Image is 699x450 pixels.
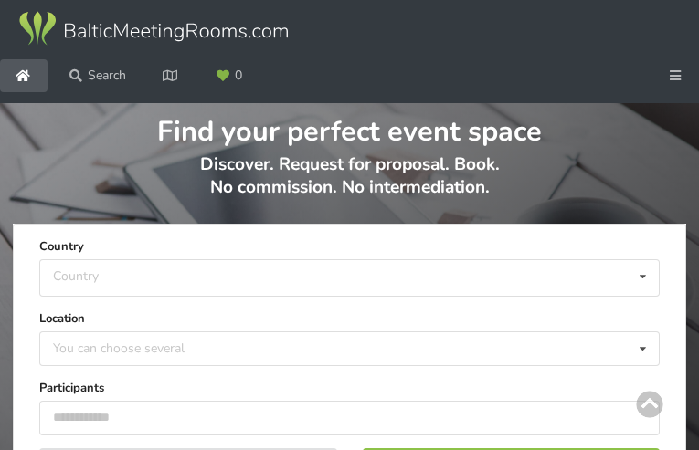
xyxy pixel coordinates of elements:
a: Search [57,59,139,92]
div: Country [53,268,99,284]
div: You can choose several [48,338,226,359]
img: Baltic Meeting Rooms [16,10,291,47]
h1: Find your perfect event space [13,103,686,150]
p: Discover. Request for proposal. Book. No commission. No intermediation. [13,153,686,216]
label: Participants [39,379,660,397]
span: 0 [235,69,242,82]
label: Country [39,237,660,256]
label: Location [39,309,660,328]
